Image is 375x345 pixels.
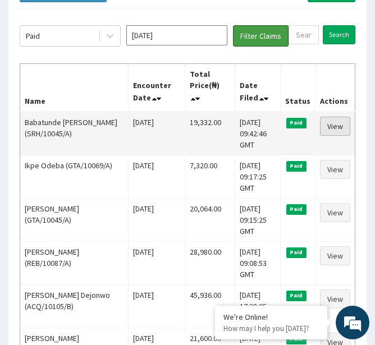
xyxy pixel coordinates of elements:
[26,30,40,42] div: Paid
[185,198,235,241] td: 20,064.00
[235,63,280,112] th: Date Filed
[235,241,280,284] td: [DATE] 09:08:53 GMT
[129,284,185,328] td: [DATE]
[286,118,307,128] span: Paid
[320,246,350,265] a: View
[286,161,307,171] span: Paid
[20,241,129,284] td: [PERSON_NAME] (REB/10087/A)
[185,284,235,328] td: 45,936.00
[20,198,129,241] td: [PERSON_NAME] (GTA/10045/A)
[129,112,185,155] td: [DATE]
[286,291,307,301] span: Paid
[185,241,235,284] td: 28,980.00
[129,155,185,198] td: [DATE]
[223,324,319,333] p: How may I help you today?
[58,63,189,77] div: Chat with us now
[223,312,319,322] div: We're Online!
[185,63,235,112] th: Total Price(₦)
[235,112,280,155] td: [DATE] 09:42:46 GMT
[286,204,307,214] span: Paid
[65,102,155,215] span: We're online!
[280,63,315,112] th: Status
[20,63,129,112] th: Name
[235,198,280,241] td: [DATE] 09:15:25 GMT
[129,63,185,112] th: Encounter Date
[20,284,129,328] td: [PERSON_NAME] Dejonwo (ACQ/10105/B)
[235,284,280,328] td: [DATE] 17:38:05 GMT
[320,289,350,309] a: View
[21,56,45,84] img: d_794563401_company_1708531726252_794563401
[235,155,280,198] td: [DATE] 09:17:25 GMT
[323,25,355,44] input: Search
[233,25,289,47] button: Filter Claims
[315,63,355,112] th: Actions
[185,155,235,198] td: 7,320.00
[20,155,129,198] td: Ikpe Odeba (GTA/10069/A)
[185,112,235,155] td: 19,332.00
[184,6,211,33] div: Minimize live chat window
[126,25,227,45] input: Select Month and Year
[289,25,319,44] input: Search by HMO ID
[129,241,185,284] td: [DATE]
[6,228,214,267] textarea: Type your message and hit 'Enter'
[20,112,129,155] td: Babatunde [PERSON_NAME] (SRH/10045/A)
[129,198,185,241] td: [DATE]
[320,203,350,222] a: View
[320,117,350,136] a: View
[320,160,350,179] a: View
[286,247,307,257] span: Paid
